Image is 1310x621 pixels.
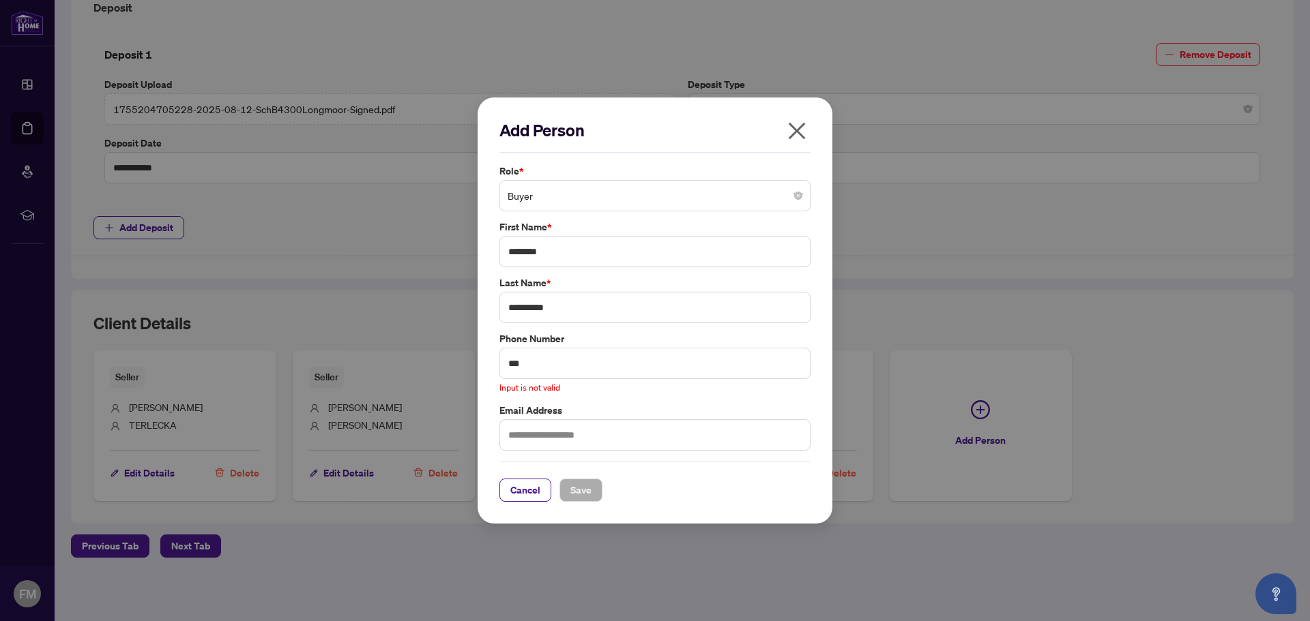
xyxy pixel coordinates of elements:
[1255,573,1296,614] button: Open asap
[499,479,551,502] button: Cancel
[499,403,811,418] label: Email Address
[510,479,540,501] span: Cancel
[786,120,808,142] span: close
[794,192,802,200] span: close-circle
[499,382,560,393] span: Input is not valid
[499,219,811,234] label: First Name
[499,275,811,290] label: Last Name
[559,479,602,502] button: Save
[508,183,802,209] span: Buyer
[499,119,811,141] h2: Add Person
[499,164,811,179] label: Role
[499,331,811,346] label: Phone Number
